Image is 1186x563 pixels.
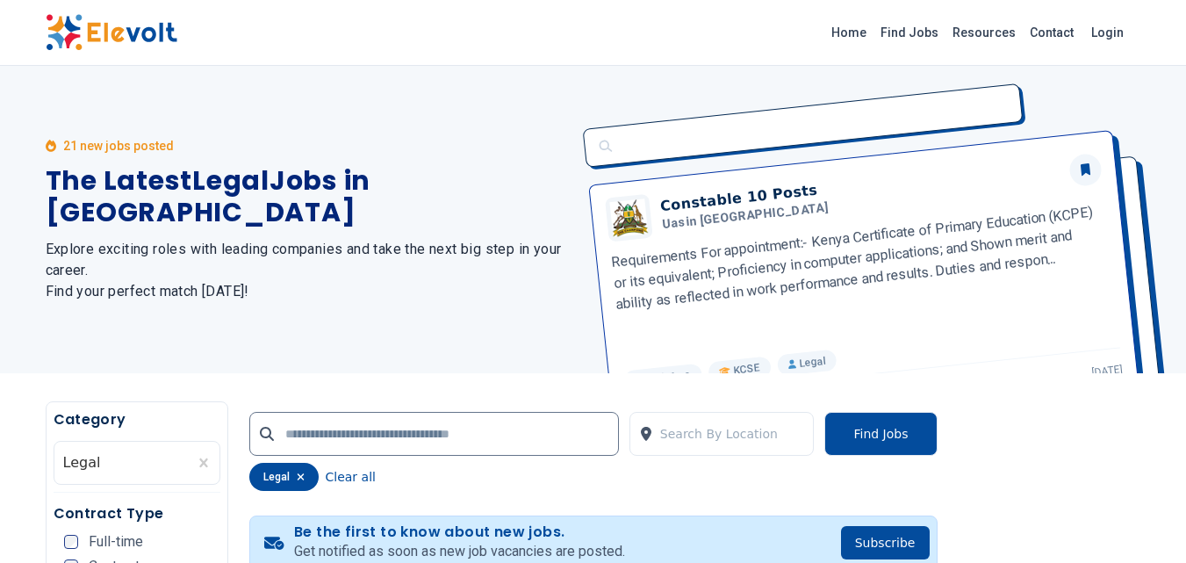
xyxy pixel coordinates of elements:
button: Clear all [326,463,376,491]
p: Get notified as soon as new job vacancies are posted. [294,541,625,562]
button: Find Jobs [824,412,937,456]
h4: Be the first to know about new jobs. [294,523,625,541]
h5: Category [54,409,220,430]
img: Elevolt [46,14,177,51]
a: Login [1081,15,1134,50]
a: Resources [945,18,1023,47]
h2: Explore exciting roles with leading companies and take the next big step in your career. Find you... [46,239,572,302]
a: Home [824,18,873,47]
input: Full-time [64,535,78,549]
button: Subscribe [841,526,930,559]
p: 21 new jobs posted [63,137,174,155]
a: Contact [1023,18,1081,47]
a: Find Jobs [873,18,945,47]
div: legal [249,463,319,491]
h1: The Latest Legal Jobs in [GEOGRAPHIC_DATA] [46,165,572,228]
h5: Contract Type [54,503,220,524]
span: Full-time [89,535,143,549]
iframe: Chat Widget [1098,479,1186,563]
